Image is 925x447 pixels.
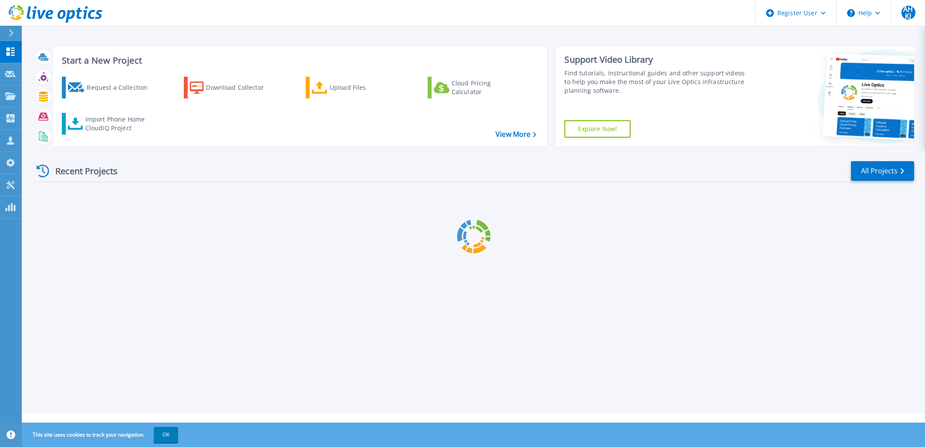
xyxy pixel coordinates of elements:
[428,77,525,98] a: Cloud Pricing Calculator
[184,77,281,98] a: Download Collector
[496,130,536,139] a: View More
[564,54,748,65] div: Support Video Library
[34,160,129,182] div: Recent Projects
[564,69,748,95] div: Find tutorials, instructional guides and other support videos to help you make the most of your L...
[564,120,631,138] a: Explore Now!
[85,115,153,132] div: Import Phone Home CloudIQ Project
[24,427,178,443] span: This site uses cookies to track your navigation.
[62,56,536,65] h3: Start a New Project
[452,79,521,96] div: Cloud Pricing Calculator
[901,6,915,20] span: AHKJ
[87,79,156,96] div: Request a Collection
[62,77,159,98] a: Request a Collection
[154,427,178,443] button: OK
[330,79,399,96] div: Upload Files
[851,161,914,181] a: All Projects
[306,77,403,98] a: Upload Files
[206,79,276,96] div: Download Collector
